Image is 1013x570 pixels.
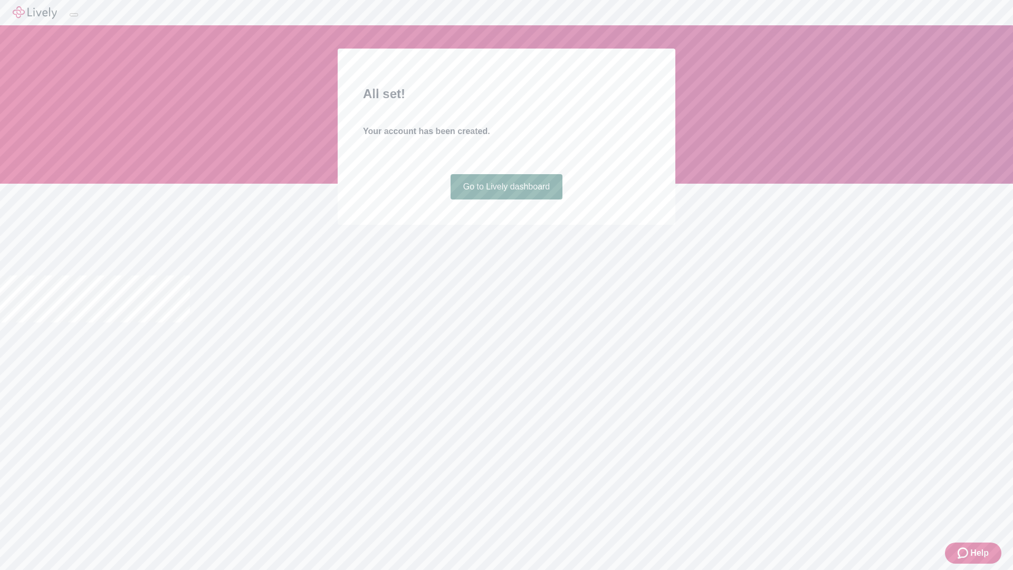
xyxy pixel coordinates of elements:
[70,13,78,16] button: Log out
[363,84,650,103] h2: All set!
[363,125,650,138] h4: Your account has been created.
[970,547,989,559] span: Help
[13,6,57,19] img: Lively
[451,174,563,199] a: Go to Lively dashboard
[958,547,970,559] svg: Zendesk support icon
[945,543,1001,564] button: Zendesk support iconHelp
